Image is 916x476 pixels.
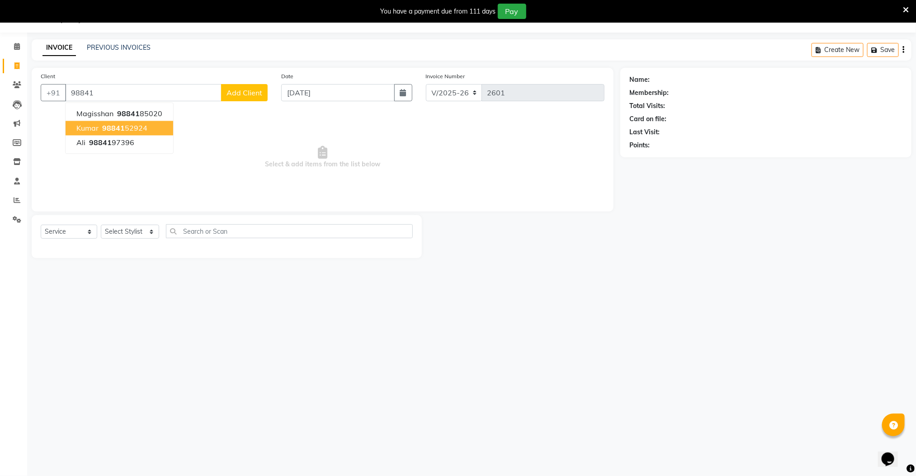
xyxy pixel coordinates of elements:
span: magisshan [76,109,113,118]
button: Add Client [221,84,268,101]
iframe: chat widget [878,440,907,467]
span: 98841 [102,124,125,133]
a: PREVIOUS INVOICES [87,43,151,52]
span: ali [76,138,85,147]
a: INVOICE [42,40,76,56]
button: Create New [812,43,864,57]
div: Card on file: [629,114,666,124]
div: Total Visits: [629,101,665,111]
span: kumar [76,124,99,133]
div: Membership: [629,88,669,98]
button: Pay [498,4,526,19]
span: 98841 [89,138,112,147]
span: Select & add items from the list below [41,112,604,203]
ngb-highlight: 97396 [87,138,134,147]
button: Save [867,43,899,57]
div: Name: [629,75,650,85]
div: Points: [629,141,650,150]
button: +91 [41,84,66,101]
span: Add Client [227,88,262,97]
div: Last Visit: [629,127,660,137]
label: Invoice Number [426,72,465,80]
span: 98841 [117,109,140,118]
ngb-highlight: 85020 [115,109,162,118]
div: You have a payment due from 111 days [381,7,496,16]
label: Client [41,72,55,80]
ngb-highlight: 52924 [100,124,147,133]
input: Search by Name/Mobile/Email/Code [65,84,222,101]
label: Date [281,72,293,80]
input: Search or Scan [166,224,413,238]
